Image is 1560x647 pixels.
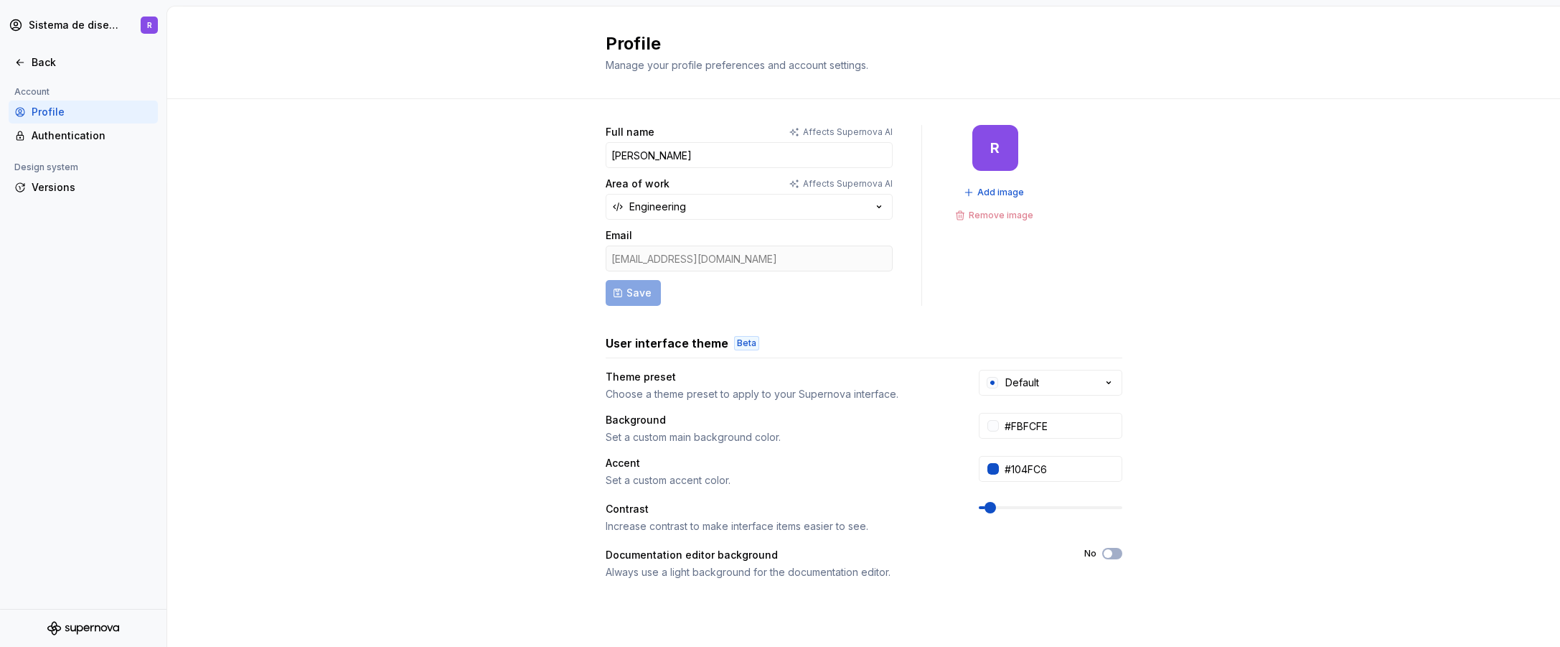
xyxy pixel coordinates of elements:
[147,19,152,31] div: R
[999,456,1122,482] input: #104FC6
[734,336,759,350] div: Beta
[606,59,868,71] span: Manage your profile preferences and account settings.
[606,565,1058,579] div: Always use a light background for the documentation editor.
[606,413,953,427] div: Background
[9,83,55,101] div: Account
[606,456,953,470] div: Accent
[803,178,893,190] p: Affects Supernova AI
[32,105,152,119] div: Profile
[9,124,158,147] a: Authentication
[3,9,164,41] button: Sistema de diseño IberiaR
[606,228,632,243] label: Email
[32,180,152,195] div: Versions
[9,176,158,199] a: Versions
[803,126,893,138] p: Affects Supernova AI
[629,200,686,214] div: Engineering
[990,142,1000,154] div: R
[1005,376,1039,390] div: Default
[606,32,1105,55] h2: Profile
[9,101,158,124] a: Profile
[606,473,953,488] div: Set a custom accent color.
[606,430,953,444] div: Set a custom main background color.
[29,18,121,32] div: Sistema de diseño Iberia
[606,335,728,352] h3: User interface theme
[979,370,1122,396] button: Default
[606,548,1058,562] div: Documentation editor background
[47,621,119,636] svg: Supernova Logo
[606,387,953,401] div: Choose a theme preset to apply to your Supernova interface.
[606,519,953,534] div: Increase contrast to make interface items easier to see.
[1084,548,1096,559] label: No
[32,129,152,143] div: Authentication
[977,187,1024,198] span: Add image
[606,502,953,516] div: Contrast
[959,182,1030,203] button: Add image
[606,125,654,139] label: Full name
[606,177,669,191] label: Area of work
[9,51,158,74] a: Back
[999,413,1122,439] input: #FFFFFF
[606,370,953,384] div: Theme preset
[32,55,152,70] div: Back
[9,159,84,176] div: Design system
